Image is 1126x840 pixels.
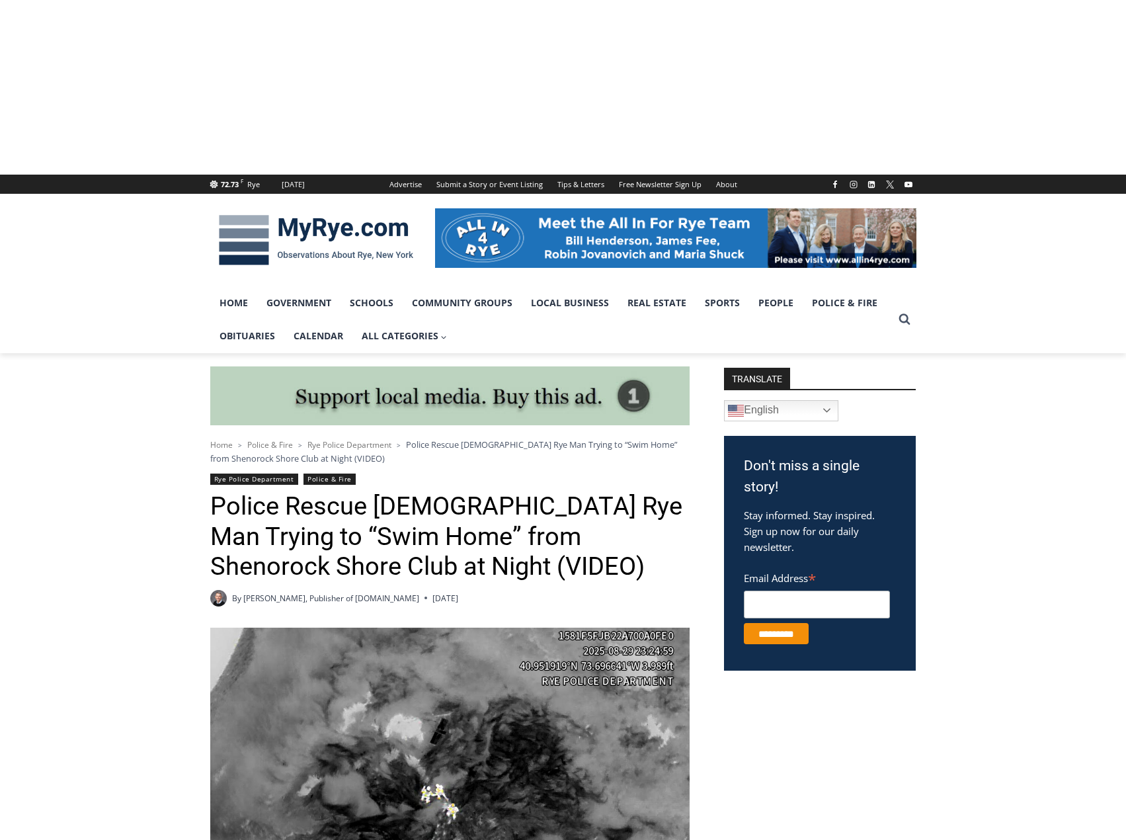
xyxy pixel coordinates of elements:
a: Police & Fire [303,474,356,485]
a: Linkedin [864,177,879,192]
a: Rye Police Department [210,474,298,485]
a: Free Newsletter Sign Up [612,175,709,194]
a: Schools [341,286,403,319]
p: Stay informed. Stay inspired. Sign up now for our daily newsletter. [744,507,896,555]
nav: Primary Navigation [210,286,893,353]
a: Local Business [522,286,618,319]
a: Rye Police Department [307,439,391,450]
a: Police & Fire [803,286,887,319]
a: Sports [696,286,749,319]
div: Rye [247,179,260,190]
button: View Search Form [893,308,916,331]
span: > [238,441,242,450]
a: Home [210,439,233,450]
div: [DATE] [282,179,305,190]
a: YouTube [901,177,916,192]
a: Government [257,286,341,319]
a: Tips & Letters [550,175,612,194]
span: 72.73 [221,179,239,189]
label: Email Address [744,565,890,589]
a: X [882,177,898,192]
a: About [709,175,744,194]
a: [PERSON_NAME], Publisher of [DOMAIN_NAME] [243,593,419,604]
a: Advertise [382,175,429,194]
span: > [298,441,302,450]
a: English [724,400,838,421]
span: By [232,592,241,605]
nav: Secondary Navigation [382,175,744,194]
nav: Breadcrumbs [210,438,690,465]
span: F [241,177,243,185]
a: Instagram [846,177,862,192]
strong: TRANSLATE [724,368,790,389]
span: Police Rescue [DEMOGRAPHIC_DATA] Rye Man Trying to “Swim Home” from Shenorock Shore Club at Night... [210,439,677,464]
img: support local media, buy this ad [210,366,690,426]
img: en [728,403,744,419]
span: All Categories [362,329,448,343]
a: Author image [210,590,227,607]
h1: Police Rescue [DEMOGRAPHIC_DATA] Rye Man Trying to “Swim Home” from Shenorock Shore Club at Night... [210,491,690,582]
img: MyRye.com [210,206,422,274]
a: Obituaries [210,319,284,353]
h3: Don't miss a single story! [744,456,896,497]
a: Community Groups [403,286,522,319]
a: Home [210,286,257,319]
img: All in for Rye [435,208,916,268]
a: Police & Fire [247,439,293,450]
a: Calendar [284,319,352,353]
a: Real Estate [618,286,696,319]
span: > [397,441,401,450]
a: People [749,286,803,319]
a: Facebook [827,177,843,192]
time: [DATE] [432,592,458,605]
a: Submit a Story or Event Listing [429,175,550,194]
a: All Categories [352,319,457,353]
